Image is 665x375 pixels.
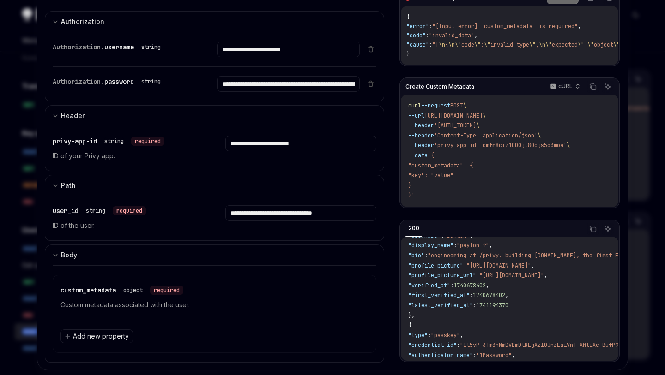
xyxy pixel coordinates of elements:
[424,112,483,119] span: [URL][DOMAIN_NAME]
[104,43,134,51] span: username
[584,41,587,48] span: :
[150,286,183,295] div: required
[476,122,479,129] span: \
[53,136,164,147] div: privy-app-id
[479,272,544,279] span: "[URL][DOMAIN_NAME]"
[60,329,133,343] button: Add new property
[53,43,104,51] span: Authorization.
[53,207,79,215] span: user_id
[453,242,457,249] span: :
[113,206,146,215] div: required
[408,162,473,169] span: "custom_metadata": {
[73,332,129,341] span: Add new property
[61,110,85,121] div: Header
[434,142,567,149] span: 'privy-app-id: cmfr8ciz1000jl80cjs5o3moa'
[60,286,116,294] span: custom_metadata
[613,41,620,48] span: \"
[405,223,422,234] div: 200
[538,132,541,139] span: \
[567,142,570,149] span: \
[408,332,428,339] span: "type"
[463,102,466,109] span: \
[602,81,614,93] button: Ask AI
[45,11,384,32] button: expand input section
[408,182,411,189] span: }
[406,13,410,21] span: {
[408,172,453,179] span: "key": "value"
[408,122,434,129] span: --header
[455,41,461,48] span: \"
[483,112,486,119] span: \
[512,351,515,359] span: ,
[460,332,463,339] span: ,
[53,77,104,86] span: Authorization.
[408,272,476,279] span: "profile_picture_url"
[45,244,384,265] button: expand input section
[448,41,455,48] span: \n
[474,41,481,48] span: \"
[473,292,505,299] span: 1740678402
[408,232,441,239] span: "username"
[434,122,476,129] span: '[AUTH_TOKEN]
[429,41,432,48] span: :
[408,252,424,259] span: "bio"
[463,262,466,269] span: :
[536,41,539,48] span: ,
[432,23,578,30] span: "[Input error] `custom_metadata` is required"
[473,302,476,309] span: :
[408,142,434,149] span: --header
[470,292,473,299] span: :
[426,32,429,39] span: :
[429,23,432,30] span: :
[473,351,476,359] span: :
[429,32,474,39] span: "invalid_data"
[450,102,463,109] span: POST
[529,41,536,48] span: \"
[545,41,552,48] span: \"
[470,232,473,239] span: ,
[432,41,439,48] span: "[
[53,150,203,161] p: ID of your Privy app.
[405,83,474,90] span: Create Custom Metadata
[60,285,183,296] div: custom_metadata
[445,41,448,48] span: {
[408,132,434,139] span: --header
[486,282,489,289] span: ,
[408,112,424,119] span: --url
[61,180,76,191] div: Path
[539,41,545,48] span: \n
[531,262,534,269] span: ,
[408,191,415,199] span: }'
[408,102,421,109] span: curl
[408,242,453,249] span: "display_name"
[408,282,450,289] span: "verified_at"
[481,41,484,48] span: :
[45,105,384,126] button: expand input section
[428,332,431,339] span: :
[60,299,369,310] p: Custom metadata associated with the user.
[489,242,492,249] span: ,
[428,152,434,159] span: '{
[457,341,460,349] span: :
[545,79,584,95] button: cURL
[408,302,473,309] span: "latest_verified_at"
[461,41,474,48] span: code
[406,32,426,39] span: "code"
[587,81,599,93] button: Copy the contents from the code block
[453,282,486,289] span: 1740678402
[587,223,599,235] button: Copy the contents from the code block
[587,41,594,48] span: \"
[408,312,415,319] span: },
[476,351,512,359] span: "1Password"
[45,175,384,196] button: expand input section
[406,50,410,58] span: }
[431,332,460,339] span: "passkey"
[408,341,457,349] span: "credential_id"
[602,223,614,235] button: Ask AI
[578,41,584,48] span: \"
[444,232,470,239] span: "payton"
[406,23,429,30] span: "error"
[61,16,104,27] div: Authorization
[476,272,479,279] span: :
[406,41,429,48] span: "cause"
